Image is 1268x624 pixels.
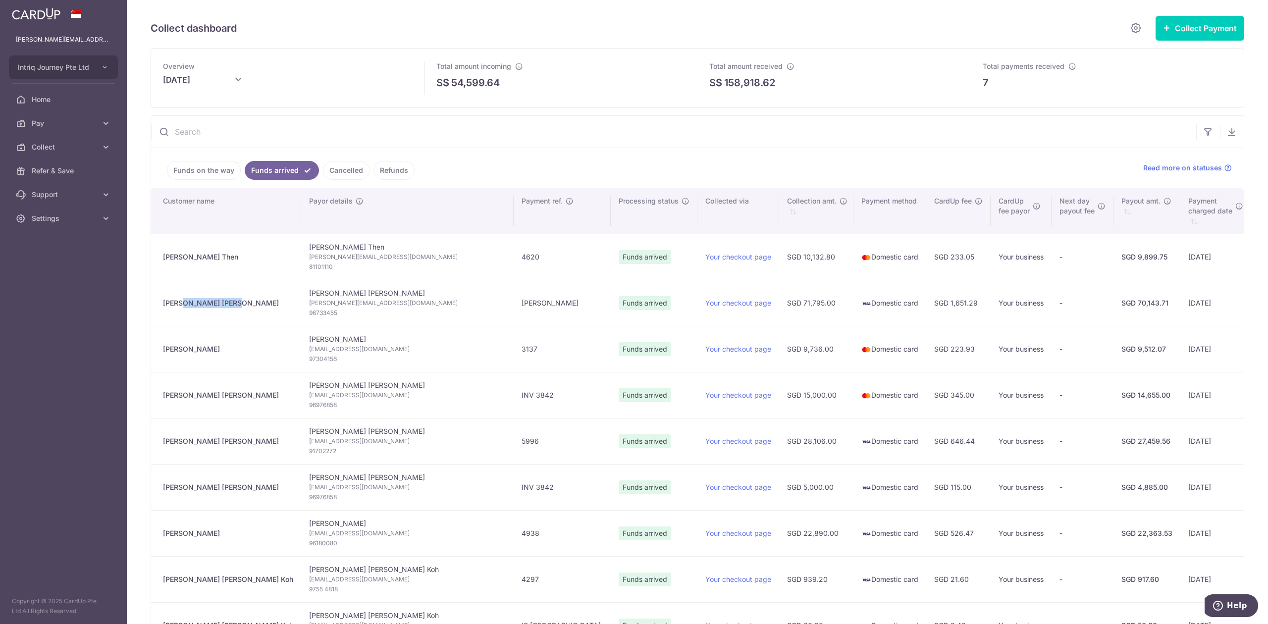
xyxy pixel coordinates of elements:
button: Collect Payment [1156,16,1244,41]
td: SGD 526.47 [926,510,991,556]
td: SGD 223.93 [926,326,991,372]
td: [PERSON_NAME] [PERSON_NAME] Koh [301,556,514,602]
a: Your checkout page [705,483,771,491]
img: mastercard-sm-87a3fd1e0bddd137fecb07648320f44c262e2538e7db6024463105ddbc961eb2.png [861,391,871,401]
span: [PERSON_NAME][EMAIL_ADDRESS][DOMAIN_NAME] [309,298,506,308]
span: Funds arrived [619,480,671,494]
span: 91702272 [309,446,506,456]
span: 81101110 [309,262,506,272]
h5: Collect dashboard [151,20,237,36]
span: 96976858 [309,492,506,502]
td: Domestic card [853,280,926,326]
div: SGD 14,655.00 [1121,390,1172,400]
td: - [1052,326,1113,372]
td: [DATE] [1180,510,1249,556]
a: Your checkout page [705,391,771,399]
span: 97304156 [309,354,506,364]
span: Payor details [309,196,353,206]
td: [DATE] [1180,326,1249,372]
button: Intriq Journey Pte Ltd [9,55,118,79]
td: [DATE] [1180,280,1249,326]
td: SGD 1,651.29 [926,280,991,326]
span: Home [32,95,97,104]
td: - [1052,372,1113,418]
td: Your business [991,372,1052,418]
span: 96180080 [309,538,506,548]
td: SGD 28,106.00 [779,418,853,464]
span: Funds arrived [619,572,671,586]
span: Support [32,190,97,200]
a: Refunds [373,161,415,180]
span: Settings [32,213,97,223]
span: Read more on statuses [1143,163,1222,173]
img: CardUp [12,8,60,20]
span: Funds arrived [619,388,671,402]
span: Funds arrived [619,342,671,356]
td: Domestic card [853,326,926,372]
a: Your checkout page [705,345,771,353]
div: [PERSON_NAME] [PERSON_NAME] Koh [163,574,293,584]
span: Funds arrived [619,250,671,264]
span: 96733455 [309,308,506,318]
td: [DATE] [1180,234,1249,280]
td: [PERSON_NAME] [301,510,514,556]
td: Domestic card [853,464,926,510]
p: [PERSON_NAME][EMAIL_ADDRESS][DOMAIN_NAME] [16,35,111,45]
span: Collection amt. [787,196,837,206]
td: 4938 [514,510,611,556]
td: [DATE] [1180,372,1249,418]
p: 158,918.62 [724,75,775,90]
span: [EMAIL_ADDRESS][DOMAIN_NAME] [309,574,506,584]
td: [DATE] [1180,418,1249,464]
td: - [1052,464,1113,510]
td: Domestic card [853,556,926,602]
p: 54,599.64 [451,75,500,90]
td: [DATE] [1180,464,1249,510]
td: [PERSON_NAME] [301,326,514,372]
td: SGD 71,795.00 [779,280,853,326]
th: CardUp fee [926,188,991,234]
a: Your checkout page [705,253,771,261]
td: Domestic card [853,234,926,280]
td: SGD 10,132.80 [779,234,853,280]
td: [PERSON_NAME] [PERSON_NAME] [301,464,514,510]
td: [PERSON_NAME] [514,280,611,326]
td: - [1052,280,1113,326]
span: Payout amt. [1121,196,1161,206]
td: Domestic card [853,418,926,464]
td: SGD 9,736.00 [779,326,853,372]
img: visa-sm-192604c4577d2d35970c8ed26b86981c2741ebd56154ab54ad91a526f0f24972.png [861,575,871,585]
th: Payment method [853,188,926,234]
span: [EMAIL_ADDRESS][DOMAIN_NAME] [309,436,506,446]
div: [PERSON_NAME] Then [163,252,293,262]
span: Processing status [619,196,679,206]
span: [EMAIL_ADDRESS][DOMAIN_NAME] [309,344,506,354]
div: [PERSON_NAME] [PERSON_NAME] [163,482,293,492]
td: 3137 [514,326,611,372]
td: SGD 115.00 [926,464,991,510]
td: [PERSON_NAME] Then [301,234,514,280]
span: Help [22,7,43,16]
a: Your checkout page [705,299,771,307]
td: INV 3842 [514,464,611,510]
th: Collection amt. : activate to sort column ascending [779,188,853,234]
a: Cancelled [323,161,370,180]
th: Next daypayout fee [1052,188,1113,234]
th: Payout amt. : activate to sort column ascending [1113,188,1180,234]
span: Intriq Journey Pte Ltd [18,62,91,72]
td: Your business [991,418,1052,464]
a: Your checkout page [705,437,771,445]
span: Total amount received [709,62,783,70]
span: Refer & Save [32,166,97,176]
a: Your checkout page [705,575,771,583]
div: [PERSON_NAME] [PERSON_NAME] [163,436,293,446]
th: Collected via [697,188,779,234]
td: 4620 [514,234,611,280]
td: SGD 345.00 [926,372,991,418]
input: Search [151,116,1196,148]
img: mastercard-sm-87a3fd1e0bddd137fecb07648320f44c262e2538e7db6024463105ddbc961eb2.png [861,253,871,262]
div: SGD 9,899.75 [1121,252,1172,262]
span: Payment charged date [1188,196,1232,216]
span: Total payments received [983,62,1064,70]
p: 7 [983,75,989,90]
